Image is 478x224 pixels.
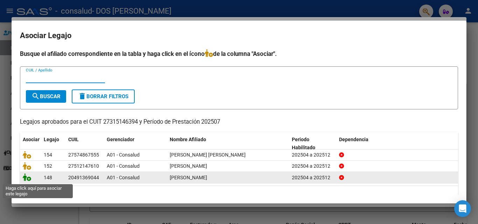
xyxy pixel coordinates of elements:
[20,49,458,58] h4: Busque el afiliado correspondiente en la tabla y haga click en el ícono de la columna "Asociar".
[44,152,52,158] span: 154
[31,93,61,100] span: Buscar
[339,137,368,142] span: Dependencia
[78,93,128,100] span: Borrar Filtros
[170,175,207,180] span: TYMOÑKO SEBASTIAN ALEJANDRO
[170,152,246,158] span: ZAKOVICH HELENA LUJAN
[292,151,333,159] div: 202504 a 202512
[68,137,79,142] span: CUIL
[44,163,52,169] span: 152
[68,174,99,182] div: 20491369044
[170,137,206,142] span: Nombre Afiliado
[289,132,336,155] datatable-header-cell: Periodo Habilitado
[78,92,86,100] mat-icon: delete
[167,132,289,155] datatable-header-cell: Nombre Afiliado
[23,137,40,142] span: Asociar
[20,186,458,203] div: 3 registros
[454,200,471,217] div: Open Intercom Messenger
[26,90,66,103] button: Buscar
[292,137,315,150] span: Periodo Habilitado
[20,118,458,127] p: Legajos aprobados para el CUIT 27315146394 y Período de Prestación 202507
[31,92,40,100] mat-icon: search
[292,162,333,170] div: 202504 a 202512
[170,163,207,169] span: ZDANOVICZ BELEN
[41,132,65,155] datatable-header-cell: Legajo
[20,29,458,42] h2: Asociar Legajo
[68,151,99,159] div: 27574867555
[20,132,41,155] datatable-header-cell: Asociar
[107,163,140,169] span: A01 - Consalud
[107,152,140,158] span: A01 - Consalud
[292,174,333,182] div: 202504 a 202512
[44,175,52,180] span: 148
[336,132,458,155] datatable-header-cell: Dependencia
[44,137,59,142] span: Legajo
[68,162,99,170] div: 27512147610
[72,89,135,103] button: Borrar Filtros
[65,132,104,155] datatable-header-cell: CUIL
[107,137,134,142] span: Gerenciador
[104,132,167,155] datatable-header-cell: Gerenciador
[107,175,140,180] span: A01 - Consalud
